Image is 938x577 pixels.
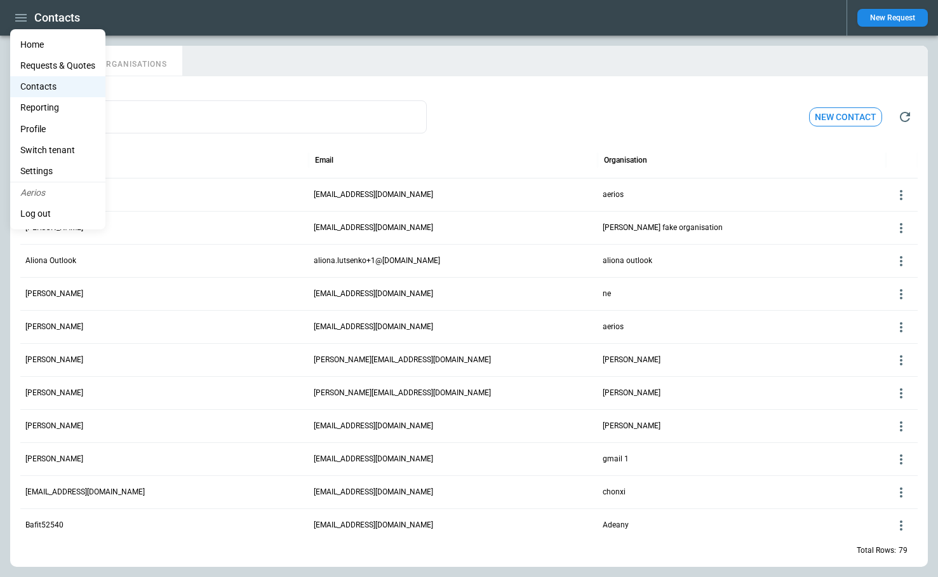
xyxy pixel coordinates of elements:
a: Requests & Quotes [10,55,105,76]
li: Aerios [10,182,105,203]
li: Switch tenant [10,140,105,161]
a: Contacts [10,76,105,97]
li: Log out [10,203,105,224]
a: Reporting [10,97,105,118]
a: Home [10,34,105,55]
a: Profile [10,119,105,140]
a: Settings [10,161,105,182]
